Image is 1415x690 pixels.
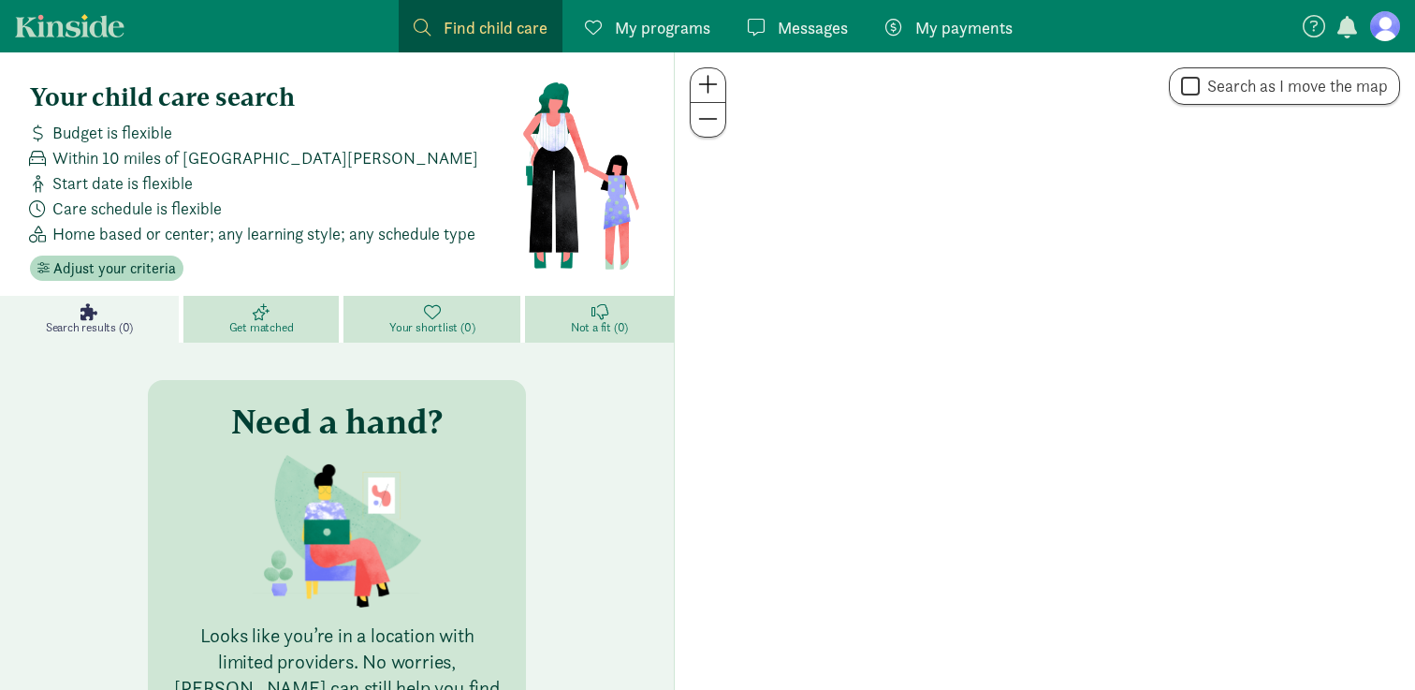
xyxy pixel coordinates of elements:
[15,14,124,37] a: Kinside
[30,82,521,112] h4: Your child care search
[571,320,628,335] span: Not a fit (0)
[229,320,294,335] span: Get matched
[231,403,443,440] h3: Need a hand?
[389,320,474,335] span: Your shortlist (0)
[444,15,547,40] span: Find child care
[46,320,133,335] span: Search results (0)
[915,15,1013,40] span: My payments
[52,120,172,145] span: Budget is flexible
[30,256,183,282] button: Adjust your criteria
[53,257,176,280] span: Adjust your criteria
[183,296,343,343] a: Get matched
[615,15,710,40] span: My programs
[52,170,193,196] span: Start date is flexible
[52,196,222,221] span: Care schedule is flexible
[778,15,848,40] span: Messages
[343,296,525,343] a: Your shortlist (0)
[525,296,674,343] a: Not a fit (0)
[52,145,478,170] span: Within 10 miles of [GEOGRAPHIC_DATA][PERSON_NAME]
[1200,75,1388,97] label: Search as I move the map
[52,221,475,246] span: Home based or center; any learning style; any schedule type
